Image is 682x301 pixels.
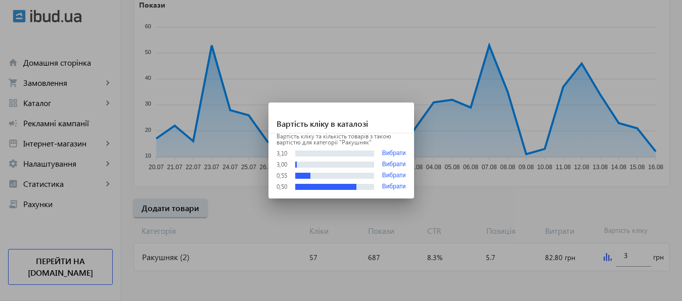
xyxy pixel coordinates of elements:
[382,149,406,157] button: Вибрати
[277,173,287,179] div: 0,55
[382,161,406,168] button: Вибрати
[277,133,406,145] p: Вартість кліку та кількість товарів з такою вартістю для категорії "Ракушняк"
[268,103,414,133] h1: Вартість кліку в каталозі
[277,184,287,190] div: 0,50
[382,172,406,179] button: Вибрати
[277,162,287,168] div: 3,00
[277,150,287,157] div: 3,10
[382,183,406,190] button: Вибрати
